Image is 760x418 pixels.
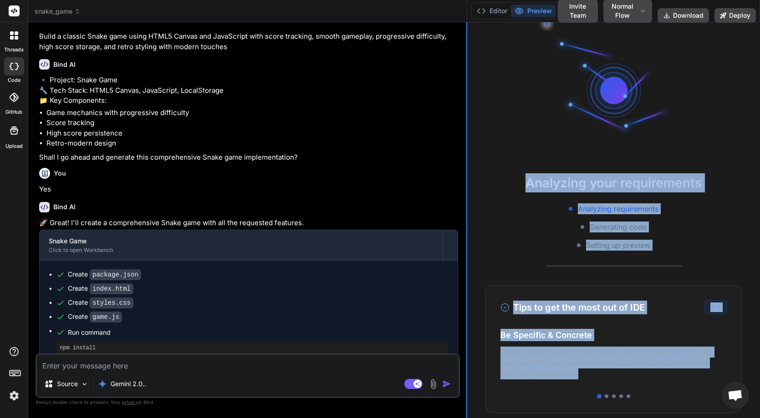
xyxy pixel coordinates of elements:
label: GitHub [5,108,22,116]
h2: Analyzing your requirements [467,173,760,192]
li: Game mechanics with progressive difficulty [46,108,458,118]
img: attachment [428,379,439,389]
code: game.js [90,312,122,322]
label: Upload [5,142,23,150]
p: Always double-check its answers. Your in Bind [36,398,460,407]
p: Shall I go ahead and generate this comprehensive Snake game implementation? [39,152,458,163]
p: Source [57,379,78,388]
span: 1 [710,303,713,311]
li: High score persistence [46,128,458,139]
div: Create [68,298,133,307]
h4: Be Specific & Concrete [500,329,727,341]
code: styles.css [90,297,133,308]
h6: Bind AI [53,202,76,212]
button: Preview [511,5,556,17]
img: Pick Models [81,380,88,388]
img: settings [6,388,22,403]
p: Build a classic Snake game using HTML5 Canvas and JavaScript with score tracking, smooth gameplay... [39,31,458,52]
button: Download [658,8,709,23]
img: icon [442,379,451,388]
span: privacy [122,399,138,405]
p: Gemini 2.0.. [111,379,146,388]
h6: You [54,169,66,178]
div: Snake Game [49,237,434,246]
span: Normal Flow [609,2,637,20]
pre: npm install [60,344,445,352]
button: Deploy [714,8,756,23]
p: Yes [39,184,458,195]
p: 🔹 Project: Snake Game 🔧 Tech Stack: HTML5 Canvas, JavaScript, LocalStorage 📁 Key Components: [39,75,458,106]
a: Open chat [722,382,749,409]
code: package.json [90,269,141,280]
div: Create [68,270,141,279]
span: 5 [717,303,721,311]
label: threads [4,46,24,54]
li: Score tracking [46,118,458,128]
h6: Bind AI [53,60,76,69]
span: snake_game [35,7,81,16]
p: 🚀 Great! I'll create a comprehensive Snake game with all the requested features. [39,218,458,228]
div: Create [68,284,133,293]
span: Run command [68,328,449,337]
span: Analyzing requirements [578,203,658,214]
div: Click to open Workbench [49,247,434,254]
span: Generating code [590,222,647,232]
code: index.html [90,283,133,294]
label: code [8,76,20,84]
img: Gemini 2.0 flash [98,379,107,388]
button: Editor [473,5,511,17]
button: Snake GameClick to open Workbench [40,230,443,260]
div: Create [68,312,122,322]
span: Setting up preview [586,240,650,251]
h3: Tips to get the most out of IDE [500,301,645,314]
li: Retro-modern design [46,138,458,149]
div: / [704,300,727,314]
